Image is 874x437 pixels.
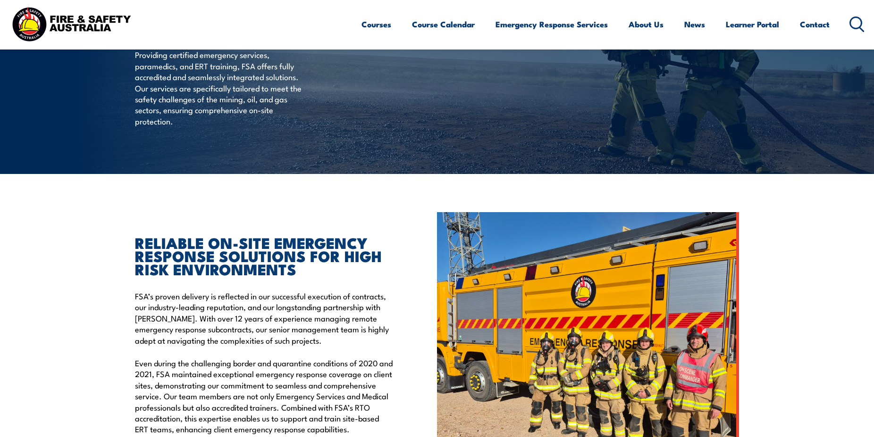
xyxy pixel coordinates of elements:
p: FSA’s proven delivery is reflected in our successful execution of contracts, our industry-leading... [135,290,394,346]
a: Contact [800,12,830,37]
a: About Us [629,12,664,37]
a: Learner Portal [726,12,779,37]
p: Even during the challenging border and quarantine conditions of 2020 and 2021, FSA maintained exc... [135,357,394,435]
a: Course Calendar [412,12,475,37]
a: News [684,12,705,37]
a: Courses [361,12,391,37]
h2: RELIABLE ON-SITE EMERGENCY RESPONSE SOLUTIONS FOR HIGH RISK ENVIRONMENTS [135,236,394,275]
p: Providing certified emergency services, paramedics, and ERT training, FSA offers fully accredited... [135,49,307,126]
a: Emergency Response Services [496,12,608,37]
